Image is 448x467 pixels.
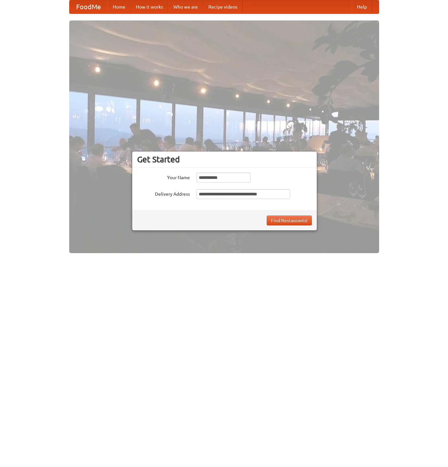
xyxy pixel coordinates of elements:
a: Home [107,0,131,14]
a: FoodMe [70,0,107,14]
a: Recipe videos [203,0,243,14]
h3: Get Started [137,154,312,164]
label: Your Name [137,173,190,181]
button: Find Restaurants! [267,216,312,225]
label: Delivery Address [137,189,190,197]
a: Help [352,0,372,14]
a: How it works [131,0,168,14]
a: Who we are [168,0,203,14]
